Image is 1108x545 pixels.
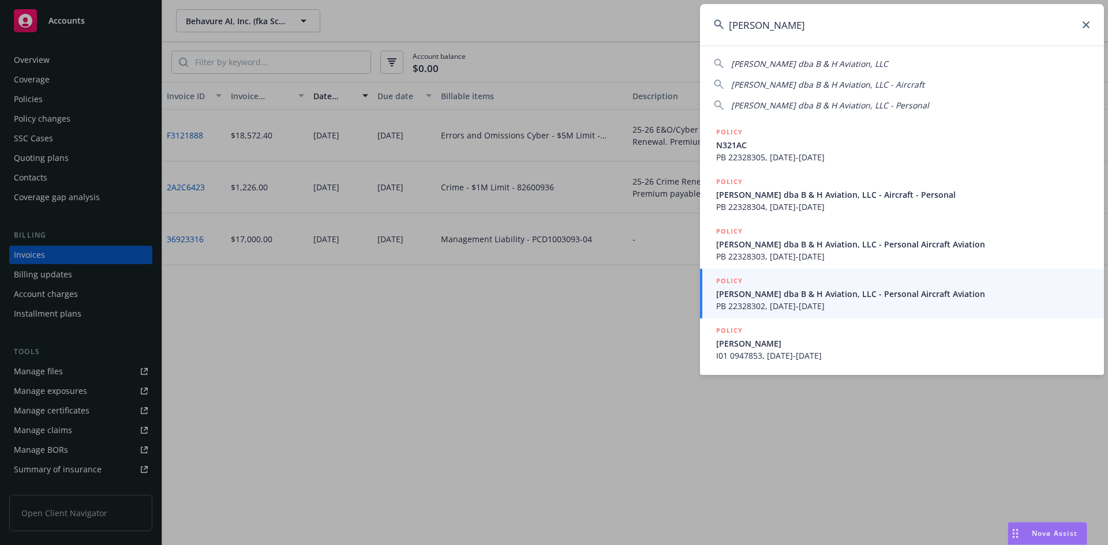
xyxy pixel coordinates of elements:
h5: POLICY [716,126,743,138]
div: Drag to move [1008,523,1023,544]
span: [PERSON_NAME] dba B & H Aviation, LLC - Aircraft [731,79,924,90]
a: POLICY[PERSON_NAME] dba B & H Aviation, LLC - Personal Aircraft AviationPB 22328303, [DATE]-[DATE] [700,219,1104,269]
a: POLICY[PERSON_NAME]I01 0947853, [DATE]-[DATE] [700,318,1104,368]
h5: POLICY [716,275,743,287]
button: Nova Assist [1008,522,1087,545]
span: PB 22328302, [DATE]-[DATE] [716,300,1090,312]
span: N321AC [716,139,1090,151]
span: I01 0947853, [DATE]-[DATE] [716,349,1090,362]
h5: POLICY [716,325,743,336]
span: [PERSON_NAME] dba B & H Aviation, LLC - Personal [731,100,929,111]
span: [PERSON_NAME] dba B & H Aviation, LLC [731,58,888,69]
span: Nova Assist [1032,528,1077,538]
span: PB 22328303, [DATE]-[DATE] [716,250,1090,262]
h5: POLICY [716,176,743,187]
span: [PERSON_NAME] [716,337,1090,349]
span: PB 22328305, [DATE]-[DATE] [716,151,1090,163]
span: [PERSON_NAME] dba B & H Aviation, LLC - Personal Aircraft Aviation [716,288,1090,300]
span: PB 22328304, [DATE]-[DATE] [716,201,1090,213]
a: POLICY[PERSON_NAME] dba B & H Aviation, LLC - Personal Aircraft AviationPB 22328302, [DATE]-[DATE] [700,269,1104,318]
span: [PERSON_NAME] dba B & H Aviation, LLC - Aircraft - Personal [716,189,1090,201]
a: POLICY[PERSON_NAME] dba B & H Aviation, LLC - Aircraft - PersonalPB 22328304, [DATE]-[DATE] [700,170,1104,219]
h5: POLICY [716,225,743,237]
span: [PERSON_NAME] dba B & H Aviation, LLC - Personal Aircraft Aviation [716,238,1090,250]
a: POLICYN321ACPB 22328305, [DATE]-[DATE] [700,120,1104,170]
input: Search... [700,4,1104,46]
